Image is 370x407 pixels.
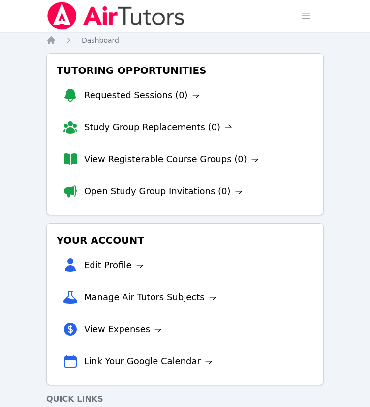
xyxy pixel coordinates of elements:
span: Dashboard [82,36,119,44]
a: View Expenses [84,322,162,336]
a: Open Study Group Invitations (0) [84,184,243,198]
a: View Registerable Course Groups (0) [84,152,259,166]
a: Manage Air Tutors Subjects [84,290,216,304]
a: Study Group Replacements (0) [84,120,232,134]
nav: Breadcrumb [46,35,324,45]
img: Air Tutors [46,2,185,30]
a: Requested Sessions (0) [84,88,200,102]
a: Edit Profile [84,258,144,272]
h3: Your Account [55,232,315,249]
h3: Tutoring Opportunities [55,62,315,79]
h4: Quick Links [46,393,324,405]
a: Dashboard [82,35,119,45]
a: Link Your Google Calendar [84,354,213,368]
